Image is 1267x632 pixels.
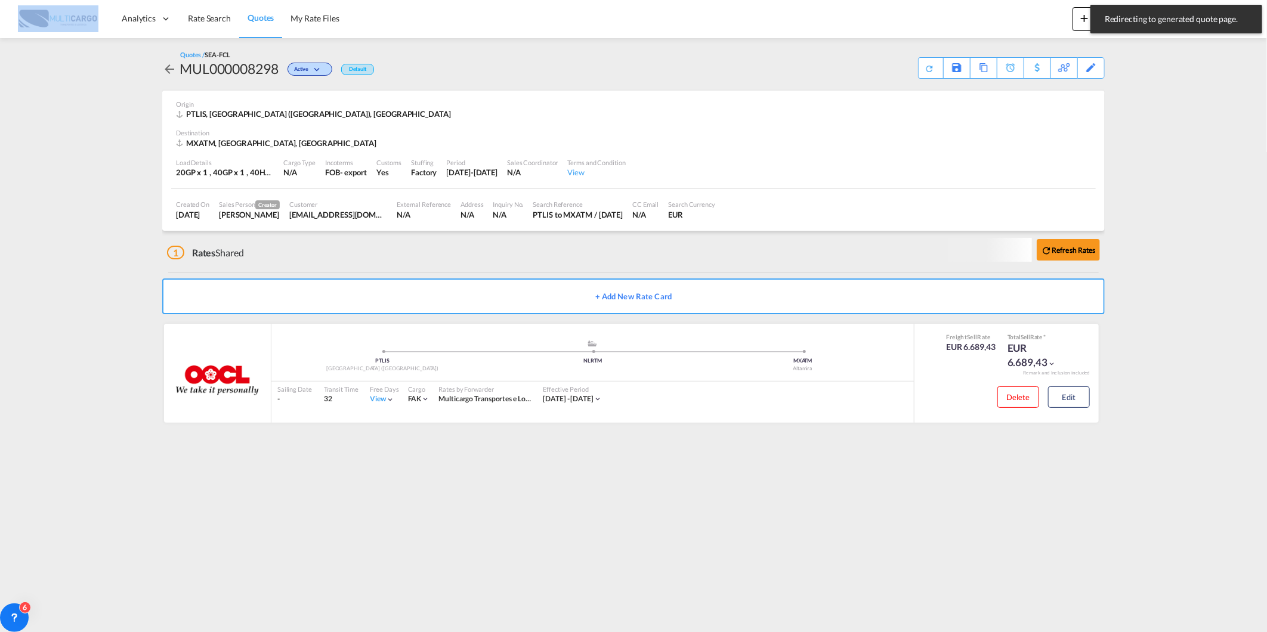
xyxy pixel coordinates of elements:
md-icon: icon-arrow-left [162,62,177,76]
div: N/A [461,209,483,220]
span: Creator [255,200,280,209]
div: 32 [324,394,359,404]
div: Created On [176,200,209,209]
div: - [277,394,312,404]
md-icon: icon-chevron-down [311,67,326,73]
div: Quote PDF is not available at this time [925,58,937,73]
div: Shared [167,246,244,259]
span: Sell [967,333,977,340]
span: Rates [192,247,216,258]
div: MXATM [698,357,908,365]
div: Period [447,158,498,167]
div: Change Status Here [288,63,332,76]
div: Viewicon-chevron-down [370,394,395,404]
md-icon: assets/icons/custom/ship-fill.svg [585,340,599,346]
div: 01 Sep 2025 - 30 Sep 2025 [543,394,594,404]
span: FAK [408,394,422,403]
span: Subject to Remarks [1043,333,1046,340]
div: Altamira [698,365,908,373]
div: icon-arrow-left [162,59,180,78]
div: Customs [376,158,401,167]
div: EUR 6.689,43 [946,341,996,353]
div: - export [340,167,367,178]
div: PTLIS to MXATM / 3 Sep 2025 [533,209,623,220]
div: MXATM, Altamira, Americas [176,138,379,148]
div: Yes [376,167,401,178]
div: EUR [668,209,715,220]
div: Search Currency [668,200,715,209]
div: Effective Period [543,385,602,394]
div: [GEOGRAPHIC_DATA] ([GEOGRAPHIC_DATA]) [277,365,487,373]
div: Factory Stuffing [411,167,437,178]
div: Multicargo Transportes e Logistica [438,394,531,404]
div: Rates by Forwarder [438,385,531,394]
div: auxlogistica1@mxcli.com.mx auxlogistica1@mxcli.com.mx [289,209,387,220]
md-icon: icon-chevron-down [594,395,602,403]
span: New [1077,13,1122,23]
div: Search Reference [533,200,623,209]
span: Rate Search [188,13,231,23]
div: N/A [283,167,316,178]
button: + Add New Rate Card [162,278,1105,314]
button: Delete [997,386,1039,408]
div: 20GP x 1 , 40GP x 1 , 40HC x 1 [176,167,274,178]
button: icon-refreshRefresh Rates [1037,239,1100,261]
span: SEA-FCL [205,51,230,58]
md-icon: icon-chevron-down [421,395,429,403]
div: Change Status Here [279,59,335,78]
div: PTLIS [277,357,487,365]
div: Default [341,64,374,75]
span: Analytics [122,13,156,24]
md-icon: icon-refresh [1041,245,1052,256]
div: External Reference [397,200,451,209]
img: OOCL [176,365,259,395]
span: [DATE] - [DATE] [543,394,594,403]
div: CC Email [632,200,659,209]
div: N/A [507,167,558,178]
div: N/A [632,209,659,220]
div: Cargo [408,385,430,394]
div: View [568,167,626,178]
div: Transit Time [324,385,359,394]
div: Destination [176,128,1091,137]
div: Free Days [370,385,399,394]
div: NLRTM [487,357,697,365]
div: Freight Rate [946,333,996,341]
div: Load Details [176,158,274,167]
div: Save As Template [944,58,970,78]
div: Incoterms [325,158,367,167]
img: 82db67801a5411eeacfdbd8acfa81e61.png [18,5,98,32]
div: Sailing Date [277,385,312,394]
div: Sales Person [219,200,280,209]
div: Total Rate [1008,333,1067,341]
div: Sales Coordinator [507,158,558,167]
b: Refresh Rates [1052,246,1096,255]
div: MUL000008298 [180,59,279,78]
md-icon: icon-refresh [925,63,935,73]
div: EUR 6.689,43 [1008,341,1067,370]
div: Quotes /SEA-FCL [180,50,230,59]
div: Address [461,200,483,209]
span: 1 [167,246,184,259]
div: Origin [176,100,1091,109]
div: Cargo Type [283,158,316,167]
span: Quotes [248,13,274,23]
div: FOB [325,167,340,178]
div: Stuffing [411,158,437,167]
button: icon-plus 400-fgNewicon-chevron-down [1073,7,1127,31]
md-icon: icon-chevron-down [386,395,394,404]
span: PTLIS, [GEOGRAPHIC_DATA] ([GEOGRAPHIC_DATA]), [GEOGRAPHIC_DATA] [186,109,451,119]
div: N/A [493,209,524,220]
md-icon: icon-chevron-down [1047,360,1056,368]
span: Multicargo Transportes e Logistica [438,394,545,403]
div: Terms and Condition [568,158,626,167]
div: Patricia Barroso [219,209,280,220]
div: Inquiry No. [493,200,524,209]
div: Customer [289,200,387,209]
span: Active [294,66,311,77]
div: PTLIS, Lisbon (Lisboa), Europe [176,109,454,119]
div: N/A [397,209,451,220]
button: Edit [1048,386,1090,408]
span: Redirecting to generated quote page. [1101,13,1251,25]
div: Remark and Inclusion included [1014,370,1099,376]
